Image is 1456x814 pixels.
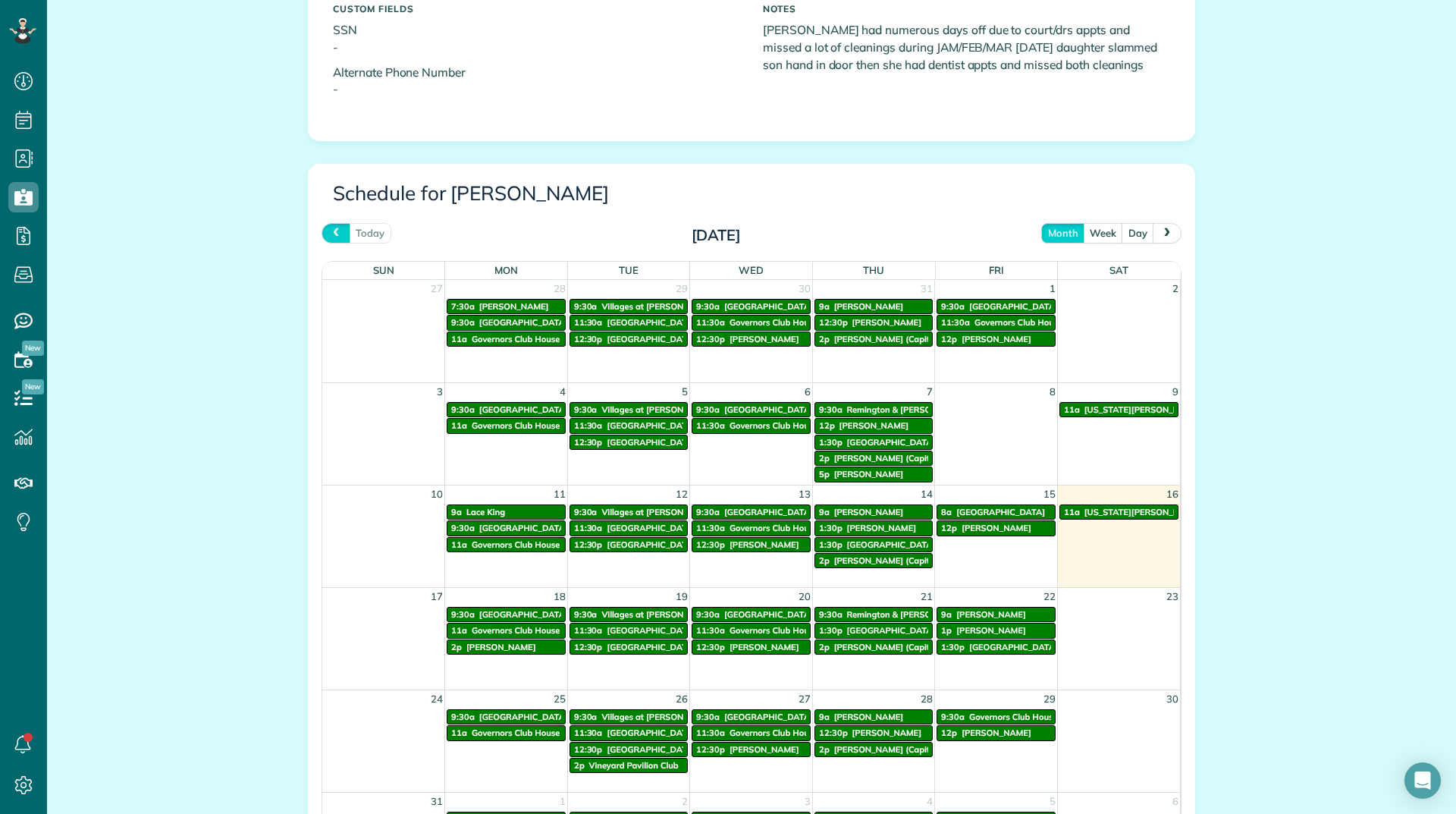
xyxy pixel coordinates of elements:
[1171,793,1180,810] span: 6
[447,402,566,417] a: 9:30a [GEOGRAPHIC_DATA]
[619,264,639,276] span: Tue
[969,642,1058,652] span: [GEOGRAPHIC_DATA]
[429,486,444,503] span: 10
[692,299,811,314] a: 9:30a [GEOGRAPHIC_DATA]
[447,332,566,347] a: 11a Governors Club House
[696,625,725,636] span: 11:30a
[607,523,695,533] span: [GEOGRAPHIC_DATA]
[1165,486,1180,503] span: 16
[601,712,804,722] span: Villages at [PERSON_NAME][GEOGRAPHIC_DATA]
[763,21,1170,74] p: [PERSON_NAME] had numerous days off due to court/drs appts and missed a lot of cleanings during J...
[447,520,566,536] a: 9:30a [GEOGRAPHIC_DATA]
[814,742,934,757] a: 2p [PERSON_NAME] (Capitol Grange NO. 18)
[834,334,1001,344] span: [PERSON_NAME] (Capitol Grange NO. 18)
[570,520,689,536] a: 11:30a [GEOGRAPHIC_DATA]
[574,420,603,431] span: 11:30a
[570,332,689,347] a: 12:30p [GEOGRAPHIC_DATA]
[814,709,934,724] a: 9a [PERSON_NAME]
[574,609,598,620] span: 9:30a
[730,728,817,738] span: Governors Club House
[730,420,817,431] span: Governors Club House
[479,317,568,328] span: [GEOGRAPHIC_DATA]
[322,223,350,244] button: prev
[847,437,936,448] span: [GEOGRAPHIC_DATA]
[814,640,934,655] a: 2p [PERSON_NAME] (Capitol Grange NO. 18)
[814,537,934,552] a: 1:30p [GEOGRAPHIC_DATA]
[589,760,679,771] span: Vineyard Pavilion Club
[451,420,467,431] span: 11a
[574,301,598,312] span: 9:30a
[607,317,695,328] span: [GEOGRAPHIC_DATA]
[574,744,603,755] span: 12:30p
[601,507,804,517] span: Villages at [PERSON_NAME][GEOGRAPHIC_DATA]
[969,301,1058,312] span: [GEOGRAPHIC_DATA]
[937,520,1056,536] a: 12p [PERSON_NAME]
[1048,793,1057,810] span: 5
[447,607,566,622] a: 9:30a [GEOGRAPHIC_DATA]
[447,299,566,314] a: 7:30a [PERSON_NAME]
[819,507,830,517] span: 9a
[819,609,843,620] span: 9:30a
[601,404,804,415] span: Villages at [PERSON_NAME][GEOGRAPHIC_DATA]
[692,742,811,757] a: 12:30p [PERSON_NAME]
[937,504,1056,520] a: 8a [GEOGRAPHIC_DATA]
[814,467,934,482] a: 5p [PERSON_NAME]
[863,264,884,276] span: Thu
[429,280,444,297] span: 27
[730,317,817,328] span: Governors Club House
[1042,588,1057,605] span: 22
[574,523,603,533] span: 11:30a
[692,418,811,433] a: 11:30a Governors Club House
[447,315,566,330] a: 9:30a [GEOGRAPHIC_DATA]
[1059,504,1178,520] a: 11a [US_STATE][PERSON_NAME]
[451,728,467,738] span: 11a
[797,486,812,503] span: 13
[724,712,813,722] span: [GEOGRAPHIC_DATA]
[451,523,475,533] span: 9:30a
[692,332,811,347] a: 12:30p [PERSON_NAME]
[621,227,811,244] h2: [DATE]
[814,299,934,314] a: 9a [PERSON_NAME]
[692,640,811,655] a: 12:30p [PERSON_NAME]
[558,383,567,401] span: 4
[974,317,1062,328] span: Governors Club House
[574,712,598,722] span: 9:30a
[814,315,934,330] a: 12:30p [PERSON_NAME]
[447,725,566,740] a: 11a Governors Club House
[692,709,811,724] a: 9:30a [GEOGRAPHIC_DATA]
[570,504,689,520] a: 9:30a Villages at [PERSON_NAME][GEOGRAPHIC_DATA]
[834,453,1001,464] span: [PERSON_NAME] (Capitol Grange NO. 18)
[479,609,568,620] span: [GEOGRAPHIC_DATA]
[797,690,812,708] span: 27
[1109,264,1128,276] span: Sat
[472,420,560,431] span: Governors Club House
[847,609,970,620] span: Remington & [PERSON_NAME]
[941,625,952,636] span: 1p
[962,523,1031,533] span: [PERSON_NAME]
[696,317,725,328] span: 11:30a
[1059,402,1178,417] a: 11a [US_STATE][PERSON_NAME]
[570,299,689,314] a: 9:30a Villages at [PERSON_NAME][GEOGRAPHIC_DATA]
[692,520,811,536] a: 11:30a Governors Club House
[797,588,812,605] span: 20
[447,709,566,724] a: 9:30a [GEOGRAPHIC_DATA]
[601,301,804,312] span: Villages at [PERSON_NAME][GEOGRAPHIC_DATA]
[333,64,740,99] p: Alternate Phone Number -
[925,383,934,401] span: 7
[451,712,475,722] span: 9:30a
[941,334,957,344] span: 12p
[730,625,817,636] span: Governors Club House
[763,4,1170,14] h5: NOTES
[479,301,549,312] span: [PERSON_NAME]
[607,728,695,738] span: [GEOGRAPHIC_DATA]
[1084,404,1201,415] span: [US_STATE][PERSON_NAME]
[466,507,505,517] span: Lace King
[696,642,725,652] span: 12:30p
[819,523,843,533] span: 1:30p
[834,507,904,517] span: [PERSON_NAME]
[451,625,467,636] span: 11a
[834,301,904,312] span: [PERSON_NAME]
[607,642,695,652] span: [GEOGRAPHIC_DATA]
[834,744,1001,755] span: [PERSON_NAME] (Capitol Grange NO. 18)
[451,334,467,344] span: 11a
